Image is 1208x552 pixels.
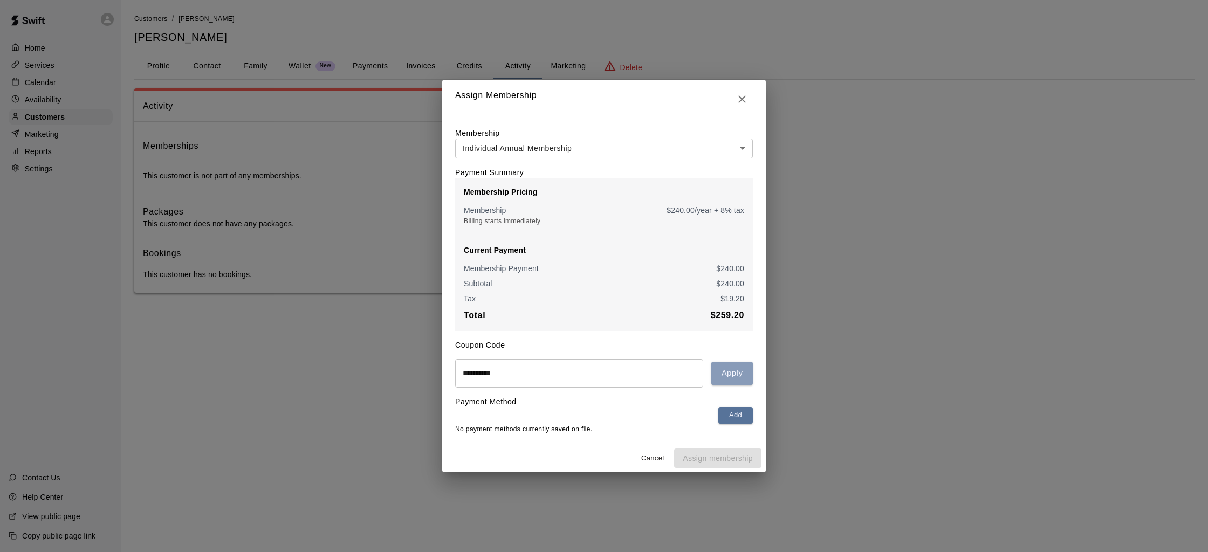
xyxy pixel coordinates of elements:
label: Coupon Code [455,341,505,349]
button: Close [731,88,753,110]
label: Payment Method [455,397,517,406]
span: No payment methods currently saved on file. [455,425,593,433]
p: $ 240.00 /year + 8% tax [667,205,744,216]
label: Membership [455,129,500,137]
p: $ 240.00 [716,263,744,274]
div: Individual Annual Membership [455,139,753,158]
label: Payment Summary [455,168,524,177]
p: Membership [464,205,506,216]
span: Billing starts immediately [464,217,540,225]
p: Current Payment [464,245,744,256]
h2: Assign Membership [442,80,766,119]
p: $ 240.00 [716,278,744,289]
p: Tax [464,293,476,304]
p: Subtotal [464,278,492,289]
button: Apply [711,362,753,384]
b: Total [464,310,485,320]
p: $ 19.20 [720,293,744,304]
p: Membership Pricing [464,187,744,197]
b: $ 259.20 [711,310,744,320]
p: Membership Payment [464,263,539,274]
button: Add [718,407,753,424]
button: Cancel [635,450,670,467]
